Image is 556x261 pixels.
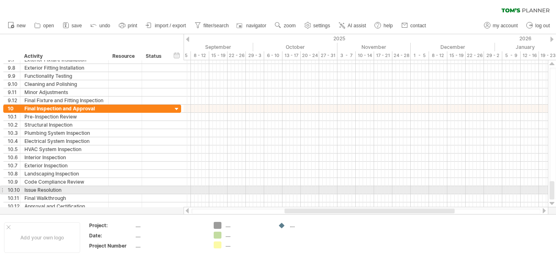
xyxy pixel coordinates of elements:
div: 24 - 28 [392,51,411,60]
span: print [128,23,137,29]
div: Minor Adjustments [24,88,104,96]
div: 10.7 [8,162,20,169]
div: 10.12 [8,202,20,210]
div: Issue Resolution [24,186,104,194]
div: .... [225,232,270,239]
div: 22 - 26 [466,51,484,60]
a: help [372,20,395,31]
span: new [17,23,26,29]
div: 15 - 19 [447,51,466,60]
div: 27 - 31 [319,51,337,60]
div: 10.6 [8,154,20,161]
a: AI assist [337,20,368,31]
div: 29 - 2 [484,51,502,60]
div: 15 - 19 [209,51,228,60]
div: Plumbing System Inspection [24,129,104,137]
div: Status [146,52,164,60]
div: 12 - 16 [521,51,539,60]
div: Resource [112,52,137,60]
span: AI assist [348,23,366,29]
div: Final Inspection and Approval [24,105,104,112]
div: 9.12 [8,97,20,104]
a: log out [524,20,552,31]
a: open [32,20,57,31]
span: log out [535,23,550,29]
span: undo [99,23,110,29]
div: Project: [89,222,134,229]
span: open [43,23,54,29]
div: Activity [24,52,104,60]
div: Exterior Inspection [24,162,104,169]
span: filter/search [204,23,229,29]
div: Landscaping Inspection [24,170,104,178]
a: print [117,20,140,31]
div: 9.8 [8,64,20,72]
div: 9.9 [8,72,20,80]
div: 8 - 12 [191,51,209,60]
div: 9.11 [8,88,20,96]
div: Electrical System Inspection [24,137,104,145]
div: Interior Inspection [24,154,104,161]
div: 10.10 [8,186,20,194]
a: contact [399,20,429,31]
div: Pre-Inspection Review [24,113,104,121]
div: Project Number [89,242,134,249]
a: new [6,20,28,31]
div: 9.10 [8,80,20,88]
div: Approval and Certification [24,202,104,210]
div: 10.11 [8,194,20,202]
span: save [72,23,82,29]
div: Final Fixture and Fitting Inspection [24,97,104,104]
div: 22 - 26 [228,51,246,60]
div: 10.8 [8,170,20,178]
div: Cleaning and Polishing [24,80,104,88]
div: Structural Inspection [24,121,104,129]
div: Exterior Fitting Installation [24,64,104,72]
div: 13 - 17 [282,51,301,60]
div: 10.9 [8,178,20,186]
div: October 2025 [253,43,337,51]
span: help [383,23,393,29]
div: 10 - 14 [356,51,374,60]
div: 10.1 [8,113,20,121]
div: 1 - 5 [411,51,429,60]
a: zoom [273,20,298,31]
span: navigator [246,23,266,29]
div: .... [225,241,270,248]
div: 6 - 10 [264,51,282,60]
div: .... [136,232,204,239]
a: import / export [144,20,188,31]
div: Code Compliance Review [24,178,104,186]
div: Final Walkthrough [24,194,104,202]
div: 10.5 [8,145,20,153]
span: my account [493,23,518,29]
div: 10.4 [8,137,20,145]
div: 3 - 7 [337,51,356,60]
a: save [61,20,84,31]
a: navigator [235,20,269,31]
span: contact [410,23,426,29]
div: Date: [89,232,134,239]
a: my account [482,20,520,31]
div: .... [136,222,204,229]
div: 8 - 12 [429,51,447,60]
span: import / export [155,23,186,29]
div: 5 - 9 [502,51,521,60]
a: undo [88,20,113,31]
a: settings [302,20,333,31]
div: Add your own logo [4,222,80,253]
a: filter/search [193,20,231,31]
div: 29 - 3 [246,51,264,60]
div: November 2025 [337,43,411,51]
div: September 2025 [173,43,253,51]
div: .... [136,242,204,249]
div: .... [290,222,334,229]
div: 20 - 24 [301,51,319,60]
span: zoom [284,23,296,29]
div: 10 [8,105,20,112]
div: 10.2 [8,121,20,129]
div: December 2025 [411,43,495,51]
div: HVAC System Inspection [24,145,104,153]
div: 17 - 21 [374,51,392,60]
div: 10.3 [8,129,20,137]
